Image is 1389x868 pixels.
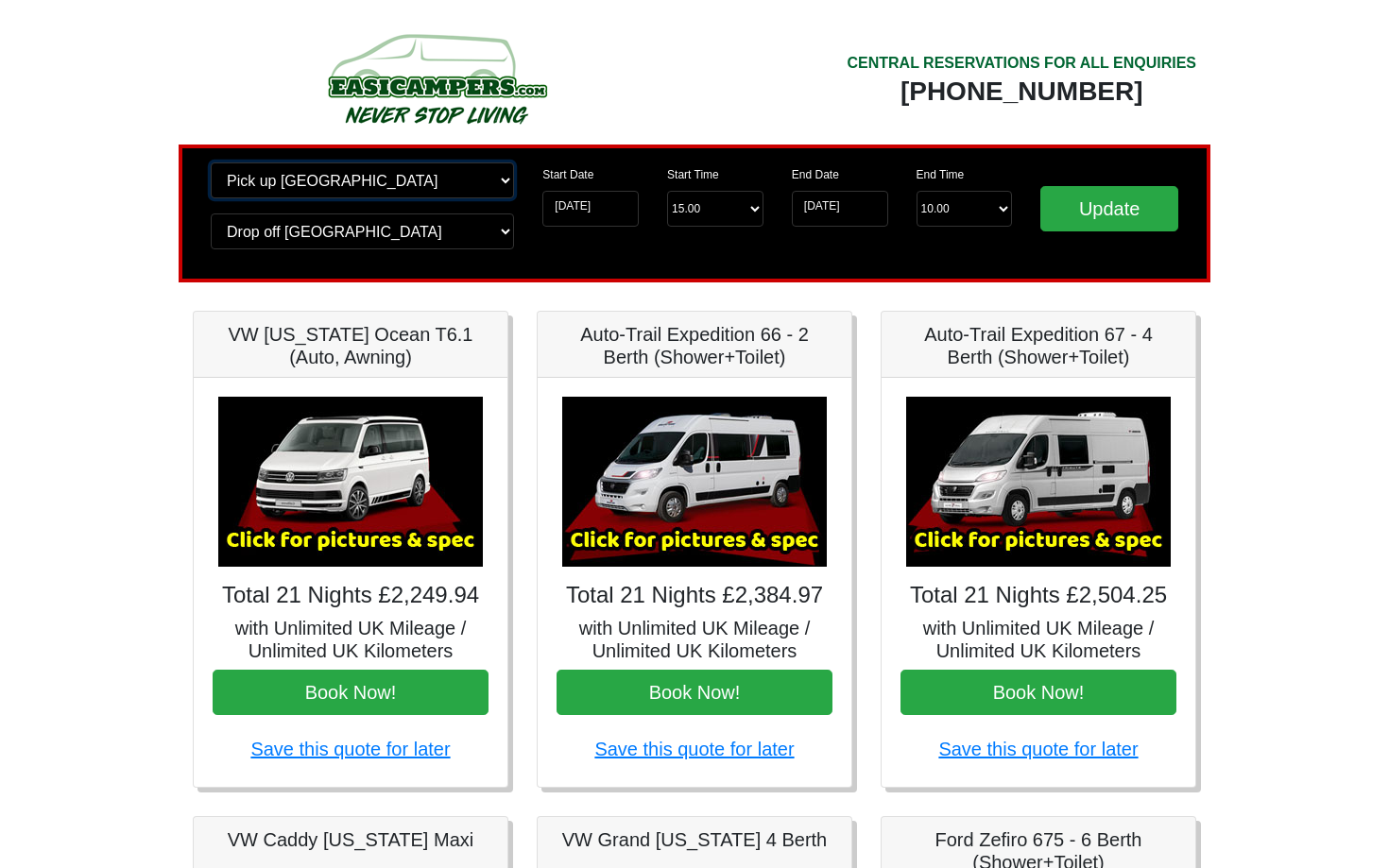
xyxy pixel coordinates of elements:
img: Auto-Trail Expedition 66 - 2 Berth (Shower+Toilet) [562,397,827,567]
input: Start Date [542,191,639,227]
h5: with Unlimited UK Mileage / Unlimited UK Kilometers [557,617,832,662]
label: End Date [792,166,839,183]
input: Return Date [792,191,888,227]
h4: Total 21 Nights £2,504.25 [900,582,1176,609]
button: Book Now! [557,670,832,715]
h4: Total 21 Nights £2,249.94 [213,582,489,609]
label: End Time [917,166,965,183]
a: Save this quote for later [938,739,1138,759]
h5: with Unlimited UK Mileage / Unlimited UK Kilometers [900,617,1176,662]
a: Save this quote for later [594,739,794,759]
a: Save this quote for later [250,739,450,759]
h5: VW Grand [US_STATE] 4 Berth [557,828,832,851]
div: [PHONE_NUMBER] [847,75,1196,109]
h5: Auto-Trail Expedition 66 - 2 Berth (Shower+Toilet) [557,323,832,368]
button: Book Now! [213,670,489,715]
h5: Auto-Trail Expedition 67 - 4 Berth (Shower+Toilet) [900,323,1176,368]
label: Start Date [542,166,593,183]
h5: VW [US_STATE] Ocean T6.1 (Auto, Awning) [213,323,489,368]
img: Auto-Trail Expedition 67 - 4 Berth (Shower+Toilet) [906,397,1171,567]
div: CENTRAL RESERVATIONS FOR ALL ENQUIRIES [847,52,1196,75]
button: Book Now! [900,670,1176,715]
h5: with Unlimited UK Mileage / Unlimited UK Kilometers [213,617,489,662]
img: campers-checkout-logo.png [257,26,616,130]
h5: VW Caddy [US_STATE] Maxi [213,828,489,851]
img: VW California Ocean T6.1 (Auto, Awning) [218,397,483,567]
label: Start Time [667,166,719,183]
input: Update [1040,186,1178,231]
h4: Total 21 Nights £2,384.97 [557,582,832,609]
